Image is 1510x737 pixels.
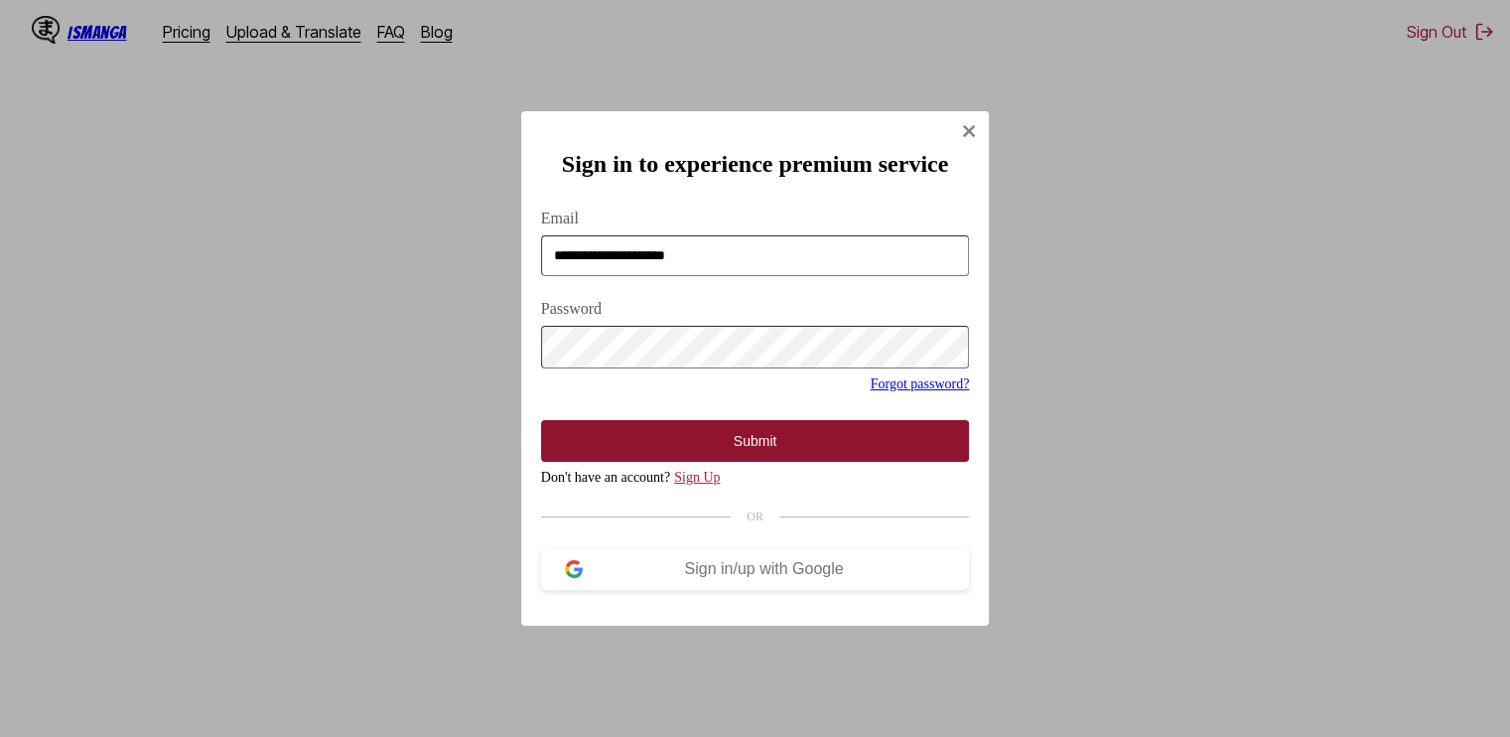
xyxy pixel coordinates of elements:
[541,510,970,524] div: OR
[541,470,970,486] div: Don't have an account?
[565,560,583,578] img: google-logo
[674,470,720,485] a: Sign Up
[541,151,970,178] h2: Sign in to experience premium service
[541,548,970,590] button: Sign in/up with Google
[521,111,990,625] div: Sign In Modal
[541,210,970,227] label: Email
[583,560,946,578] div: Sign in/up with Google
[541,420,970,462] button: Submit
[871,376,970,391] a: Forgot password?
[961,123,977,139] img: Close
[541,300,970,318] label: Password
